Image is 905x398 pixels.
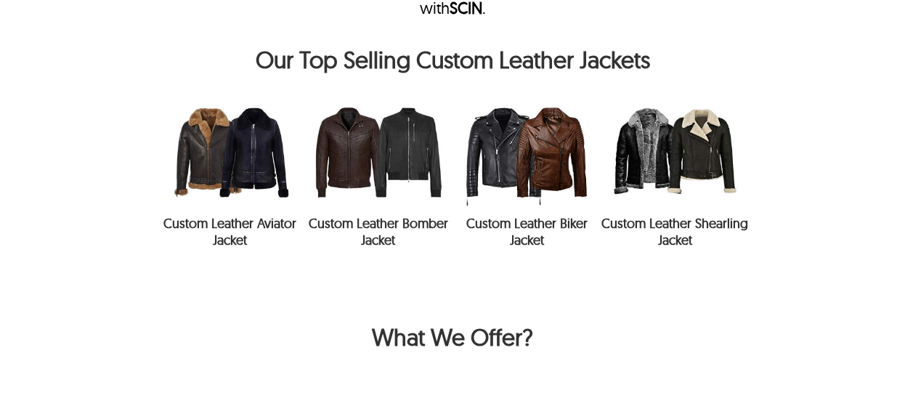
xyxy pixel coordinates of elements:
[255,45,649,74] strong: Our Top Selling Custom Leather Jackets
[452,97,601,207] img: Custom Leather Biker Jacket
[466,215,588,248] a: Custom Leather Biker Jacket
[601,97,749,207] img: Custom Leather Shearling Jacket
[155,97,304,207] img: Custom Leather Aviator Jacket
[45,322,859,352] h3: What We Offer?
[309,215,448,248] a: Custom Leather Bomber Jacket
[601,215,748,248] a: Custom Leather Shearling Jacket
[163,215,296,248] a: Custom Leather Aviator Jacket
[304,97,452,207] img: Custom Leather Bomber Jacket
